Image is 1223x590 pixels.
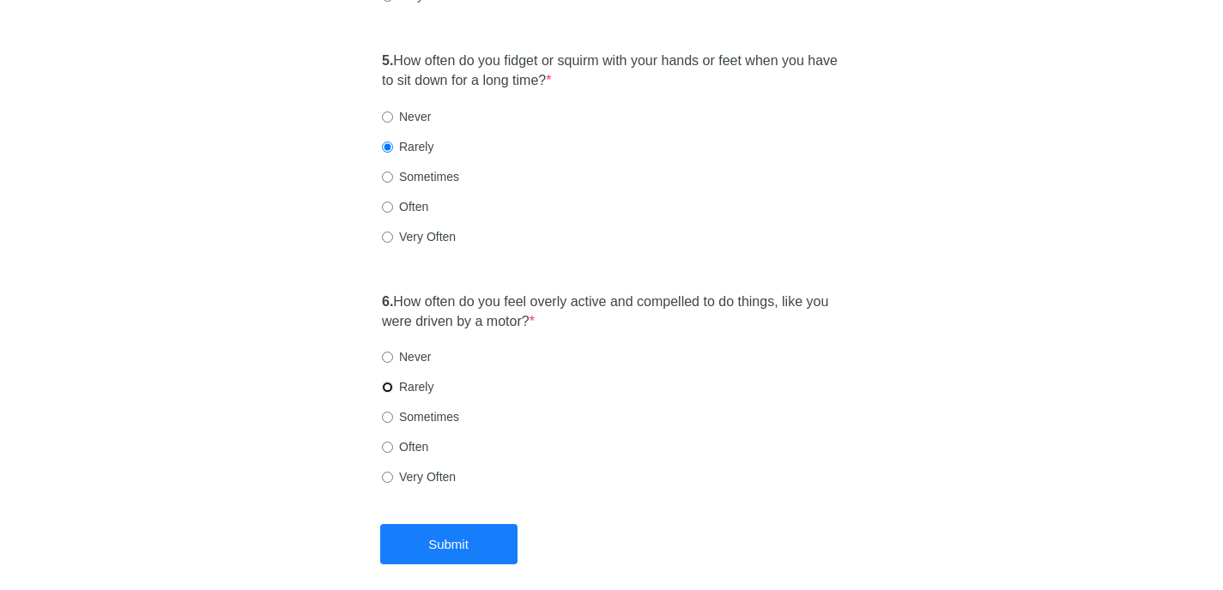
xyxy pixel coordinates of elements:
[382,138,433,155] label: Rarely
[382,141,393,153] input: Rarely
[382,232,393,243] input: Very Often
[382,202,393,213] input: Often
[382,352,393,363] input: Never
[382,382,393,393] input: Rarely
[382,51,841,91] label: How often do you fidget or squirm with your hands or feet when you have to sit down for a long time?
[382,378,433,395] label: Rarely
[382,108,431,125] label: Never
[382,412,393,423] input: Sometimes
[382,438,428,455] label: Often
[382,292,841,332] label: How often do you feel overly active and compelled to do things, like you were driven by a motor?
[382,472,393,483] input: Very Often
[382,408,459,425] label: Sometimes
[382,172,393,183] input: Sometimes
[382,198,428,215] label: Often
[382,53,393,68] strong: 5.
[382,168,459,185] label: Sometimes
[382,442,393,453] input: Often
[382,348,431,365] label: Never
[382,468,456,485] label: Very Often
[382,228,456,245] label: Very Often
[382,294,393,309] strong: 6.
[380,524,518,564] button: Submit
[382,111,393,123] input: Never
